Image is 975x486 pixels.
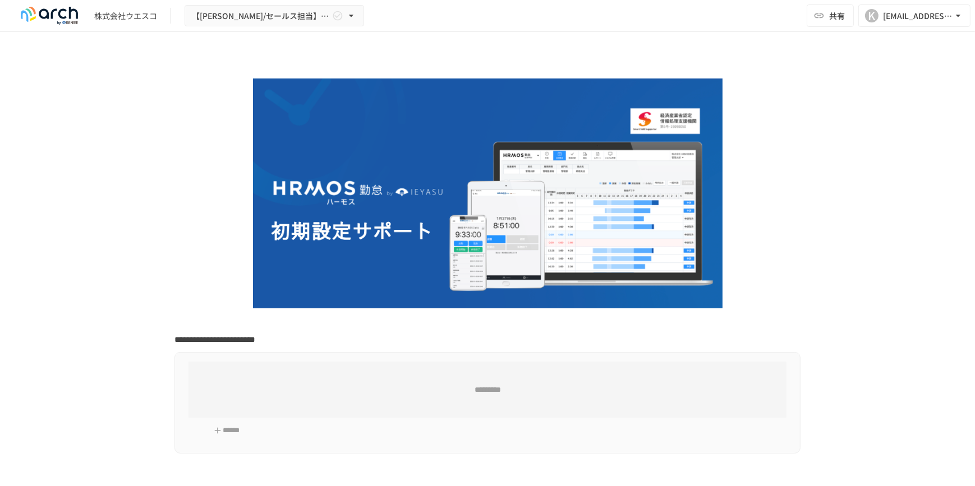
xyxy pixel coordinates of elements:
[185,5,364,27] button: 【[PERSON_NAME]/セールス担当】株式会社ウエスコ様_初期設定サポート
[829,10,845,22] span: 共有
[807,4,854,27] button: 共有
[94,10,157,22] div: 株式会社ウエスコ
[858,4,971,27] button: K[EMAIL_ADDRESS][DOMAIN_NAME]
[192,9,330,23] span: 【[PERSON_NAME]/セールス担当】株式会社ウエスコ様_初期設定サポート
[13,7,85,25] img: logo-default@2x-9cf2c760.svg
[865,9,879,22] div: K
[883,9,953,23] div: [EMAIL_ADDRESS][DOMAIN_NAME]
[253,78,723,308] img: GdztLVQAPnGLORo409ZpmnRQckwtTrMz8aHIKJZF2AQ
